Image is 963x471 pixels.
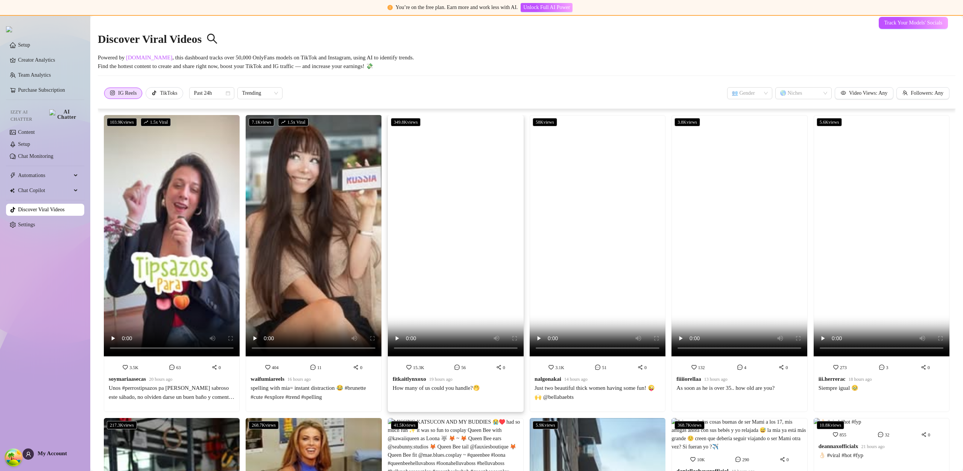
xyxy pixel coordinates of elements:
span: team [902,90,908,95]
div: Just two beautiful thick women having some fun! 😜🙌 @bellabaebts [535,384,661,401]
div: Unos #perrostipsazos pa [PERSON_NAME] sabroso este sábado, no olviden darse un buen baño y coment... [109,384,235,401]
span: share-alt [496,365,501,370]
span: search [207,33,218,44]
span: message [879,365,884,370]
a: Discover Viral Videos [18,207,65,212]
span: share-alt [212,365,217,370]
span: eye [841,90,846,95]
h2: Discover Viral Videos [98,32,218,46]
span: message [878,432,883,437]
button: Video Views: Any [835,87,893,99]
span: 56 [461,365,466,370]
span: share-alt [780,457,785,462]
span: Unlock Full AI Power [523,5,570,11]
span: 349.8K views [391,118,421,126]
a: [DOMAIN_NAME] [126,55,172,61]
strong: iii.herrerac [819,376,846,382]
span: message [169,365,175,370]
span: 268.7K views [249,421,279,429]
span: heart [265,365,270,370]
a: Chat Monitoring [18,153,53,159]
span: 15.3K [413,365,424,370]
span: 0 [787,457,789,462]
span: 3.1K [555,365,564,370]
span: My Account [38,450,67,456]
span: 0 [785,365,788,370]
span: 3.5K [129,365,138,370]
span: 7.1K views [249,118,274,126]
img: AI Chatter [49,109,78,120]
span: user [26,451,31,457]
span: 13 hours ago [704,377,728,382]
span: 4 [744,365,746,370]
span: instagram [110,90,115,95]
img: Chat Copilot [10,188,15,193]
span: heart [690,457,696,462]
span: 404 [272,365,279,370]
span: 51 [602,365,606,370]
div: spelling with mia= instant distraction 😂 #brunette #cute #explore #trend #spelling [251,384,377,401]
span: message [735,457,741,462]
div: IG Reels [118,88,137,99]
span: 368.7K views [674,421,705,429]
span: 273 [840,365,847,370]
span: exclamation-circle [387,5,393,10]
img: logo.svg [6,26,12,32]
span: 10K [697,457,705,462]
span: heart [833,432,838,437]
span: 14 hours ago [564,377,588,382]
span: 21 hours ago [861,444,884,449]
span: thunderbolt [10,173,16,179]
span: message [310,365,316,370]
div: As soon as he is over 35.. how old are you? [676,384,775,393]
span: message [737,365,743,370]
span: tik-tok [152,90,157,95]
span: Trending [242,88,278,99]
span: 58K views [533,118,557,126]
div: How many of us could you handle?🤭 [393,384,480,393]
span: 0 [360,365,362,370]
span: 0 [644,365,647,370]
span: 103.9K views [107,118,137,126]
a: Purchase Subscription [18,87,65,93]
span: 32 [885,432,889,438]
strong: soymariaasecas [109,376,146,382]
span: 1.5 x Viral [141,118,171,126]
span: 3 [886,365,888,370]
strong: waifumiareels [251,376,284,382]
span: message [595,365,600,370]
span: 20 hours ago [149,377,172,382]
button: Followers: Any [896,87,949,99]
a: Settings [18,222,35,227]
strong: nalgonakai [535,376,561,382]
img: 👌🏻 #viral #hot #fyp [814,418,861,426]
a: 5.6Kviews27330iii.herrerac18 hours agoSiempre igual 🥹 [814,115,949,412]
a: 58Kviews3.1K510nalgonakai14 hours agoJust two beautiful thick women having some fun! 😜🙌 @bellabaebts [530,115,665,412]
button: Track Your Models' Socials [879,17,948,29]
span: Past 24h [194,88,230,99]
span: 1.5 x Viral [278,118,308,126]
span: heart [123,365,128,370]
img: Jaja una de las cosas buenas de ser Mami a los 17, mis amigas ahora con sus bebés y yo relajada ... [671,418,807,451]
span: rise [281,120,286,124]
span: 63 [176,365,181,370]
a: Unlock Full AI Power [521,5,573,10]
span: 10.8K views [817,421,845,429]
strong: fitkaitlynxoxo [393,376,426,382]
a: 349.8Kviews15.3K560fitkaitlynxoxo19 hours agoHow many of us could you handle?🤭 [388,115,524,412]
span: share-alt [921,365,926,370]
span: 18 hours ago [848,377,872,382]
span: 855 [840,432,846,438]
a: Setup [18,42,30,48]
span: 19 hours ago [429,377,453,382]
a: Team Analytics [18,72,51,78]
span: Track Your Models' Socials [884,20,942,26]
span: share-alt [921,432,927,437]
a: 7.1Kviewsrise1.5x Viral404110waifumiareels16 hours agospelling with mia= instant distraction 😂 #b... [246,115,381,412]
span: heart [406,365,412,370]
span: 0 [219,365,221,370]
a: 103.9Kviewsrise1.5x Viral3.5K630soymariaasecas20 hours agoUnos #perrostipsazos pa [PERSON_NAME] s... [104,115,240,412]
span: Followers: Any [911,90,943,96]
a: 3.8Kviews13240fiiiiorellaa13 hours agoAs soon as he is over 35.. how old are you? [671,115,807,412]
span: Chat Copilot [18,185,71,197]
